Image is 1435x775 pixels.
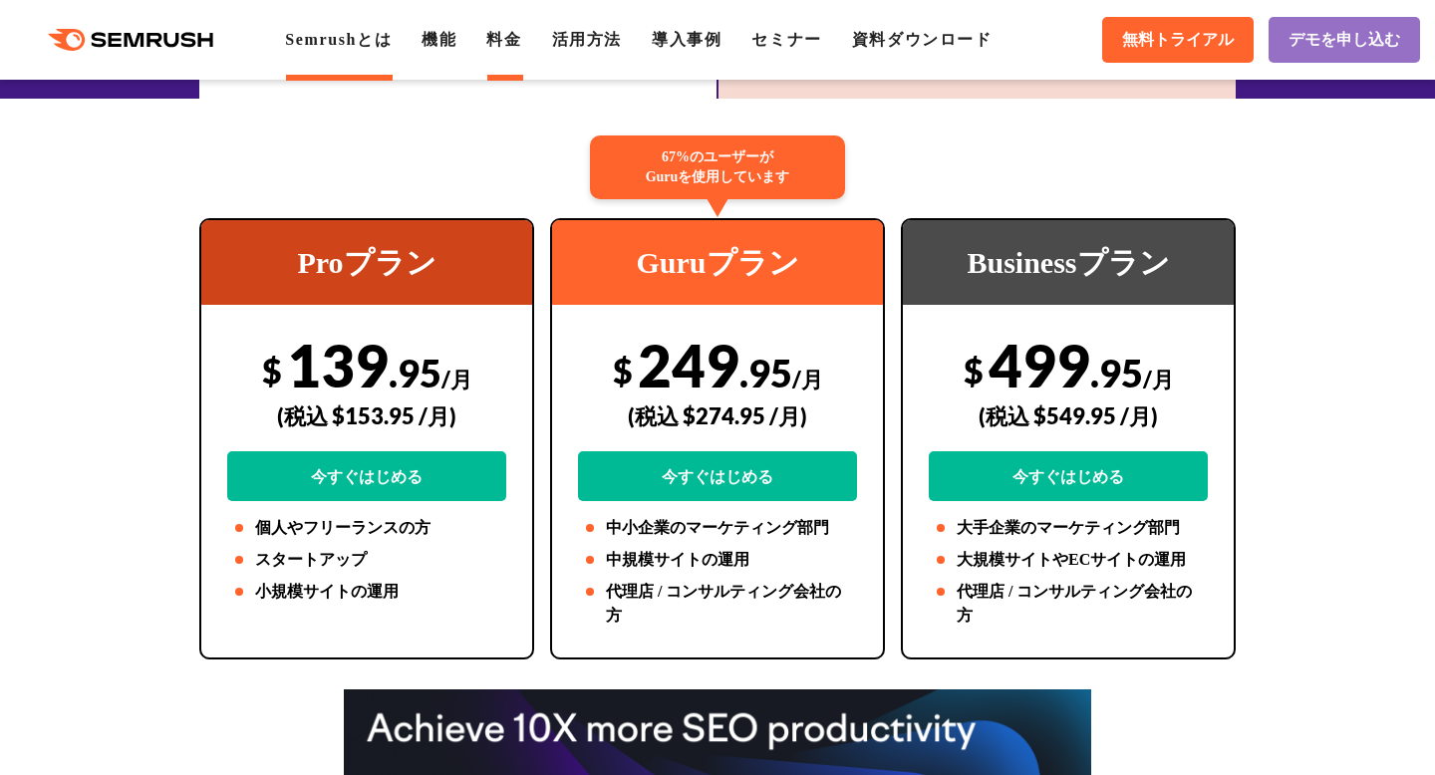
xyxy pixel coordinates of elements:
a: 機能 [422,31,456,48]
a: デモを申し込む [1269,17,1420,63]
li: 大手企業のマーケティング部門 [929,516,1208,540]
span: $ [964,350,984,390]
div: (税込 $153.95 /月) [227,381,506,451]
a: 今すぐはじめる [578,451,857,501]
span: $ [613,350,633,390]
span: /月 [441,366,472,392]
div: 67%のユーザーが Guruを使用しています [590,135,845,199]
a: 活用方法 [552,31,622,48]
span: 無料トライアル [1122,30,1234,51]
a: Semrushとは [285,31,392,48]
a: 無料トライアル [1102,17,1254,63]
a: 今すぐはじめる [227,451,506,501]
li: 中小企業のマーケティング部門 [578,516,857,540]
div: Businessプラン [903,220,1234,305]
div: 249 [578,330,857,501]
span: .95 [1090,350,1143,395]
li: 中規模サイトの運用 [578,548,857,572]
div: (税込 $549.95 /月) [929,381,1208,451]
a: 導入事例 [652,31,721,48]
span: デモを申し込む [1289,30,1400,51]
li: 代理店 / コンサルティング会社の方 [929,580,1208,628]
div: 499 [929,330,1208,501]
li: 小規模サイトの運用 [227,580,506,604]
div: 139 [227,330,506,501]
div: (税込 $274.95 /月) [578,381,857,451]
span: .95 [739,350,792,395]
li: 個人やフリーランスの方 [227,516,506,540]
div: Guruプラン [552,220,883,305]
li: 大規模サイトやECサイトの運用 [929,548,1208,572]
a: 料金 [486,31,521,48]
span: .95 [389,350,441,395]
span: /月 [792,366,823,392]
a: 資料ダウンロード [852,31,993,48]
li: 代理店 / コンサルティング会社の方 [578,580,857,628]
span: /月 [1143,366,1174,392]
span: $ [262,350,282,390]
div: Proプラン [201,220,532,305]
a: セミナー [751,31,821,48]
a: 今すぐはじめる [929,451,1208,501]
li: スタートアップ [227,548,506,572]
